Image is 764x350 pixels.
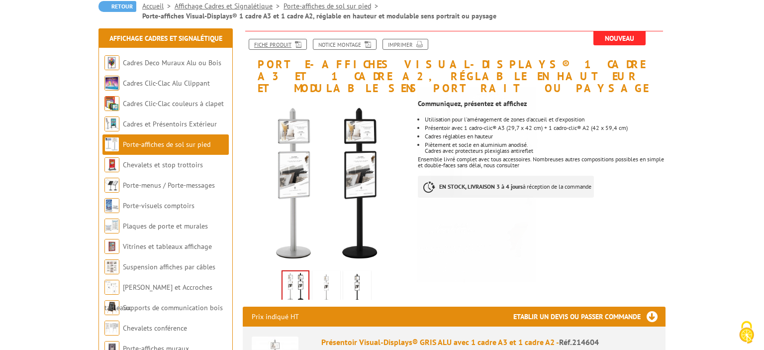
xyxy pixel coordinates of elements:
[314,272,338,303] img: porte_affiches_visual-displays_1cadre_a3_et_1_cadre_a2_reglable_portait_ou_paysage_214604.jpg
[243,100,410,267] img: porte_affiches_visual-displays_1_cadre_a3_et_1_cadre_a2_reglable_en_hauteur_et_modulable_sens_por...
[235,31,673,95] h1: Porte-affiches Visual-Displays® 1 cadre A3 et 1 cadre A2, réglable en hauteur et modulable sens p...
[382,39,428,50] a: Imprimer
[249,39,307,50] a: Fiche produit
[252,307,299,327] p: Prix indiqué HT
[104,157,119,172] img: Chevalets et stop trottoirs
[123,99,224,108] a: Cadres Clic-Clac couleurs à clapet
[104,117,119,131] img: Cadres et Présentoirs Extérieur
[104,321,119,336] img: Chevalets conférence
[123,201,194,210] a: Porte-visuels comptoirs
[123,324,187,333] a: Chevalets conférence
[593,31,646,45] span: Nouveau
[321,337,657,348] div: Présentoir Visual-Displays® GRIS ALU avec 1 cadre A3 et 1 cadre A2 -
[104,280,119,295] img: Cimaises et Accroches tableaux
[104,239,119,254] img: Vitrines et tableaux affichage
[729,316,764,350] button: Cookies (fenêtre modale)
[104,259,119,274] img: Suspension affiches par câbles
[98,1,136,12] a: Retour
[104,283,212,312] a: [PERSON_NAME] et Accroches tableaux
[123,303,223,312] a: Supports de communication bois
[123,181,215,190] a: Porte-menus / Porte-messages
[345,272,369,303] img: porte_affiches_visual-displays_1_cadre_a3_et_1_cadre_a2_reglable_en_hauteur_et_modulable_sens_por...
[123,242,212,251] a: Vitrines et tableaux affichage
[104,55,119,70] img: Cadres Deco Muraux Alu ou Bois
[734,320,759,345] img: Cookies (fenêtre modale)
[123,58,221,67] a: Cadres Deco Muraux Alu ou Bois
[142,1,175,10] a: Accueil
[513,307,666,327] h3: Etablir un devis ou passer commande
[109,34,222,43] a: Affichage Cadres et Signalétique
[559,337,599,347] span: Réf.214604
[104,219,119,233] img: Plaques de porte et murales
[123,160,203,169] a: Chevalets et stop trottoirs
[104,198,119,213] img: Porte-visuels comptoirs
[313,39,377,50] a: Notice Montage
[175,1,284,10] a: Affichage Cadres et Signalétique
[142,11,496,21] li: Porte-affiches Visual-Displays® 1 cadre A3 et 1 cadre A2, réglable en hauteur et modulable sens p...
[123,140,210,149] a: Porte-affiches de sol sur pied
[123,262,215,271] a: Suspension affiches par câbles
[104,76,119,91] img: Cadres Clic-Clac Alu Clippant
[123,222,208,231] a: Plaques de porte et murales
[123,79,210,88] a: Cadres Clic-Clac Alu Clippant
[104,96,119,111] img: Cadres Clic-Clac couleurs à clapet
[104,178,119,193] img: Porte-menus / Porte-messages
[104,137,119,152] img: Porte-affiches de sol sur pied
[284,1,382,10] a: Porte-affiches de sol sur pied
[283,271,308,302] img: porte_affiches_visual-displays_1_cadre_a3_et_1_cadre_a2_reglable_en_hauteur_et_modulable_sens_por...
[123,119,217,128] a: Cadres et Présentoirs Extérieur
